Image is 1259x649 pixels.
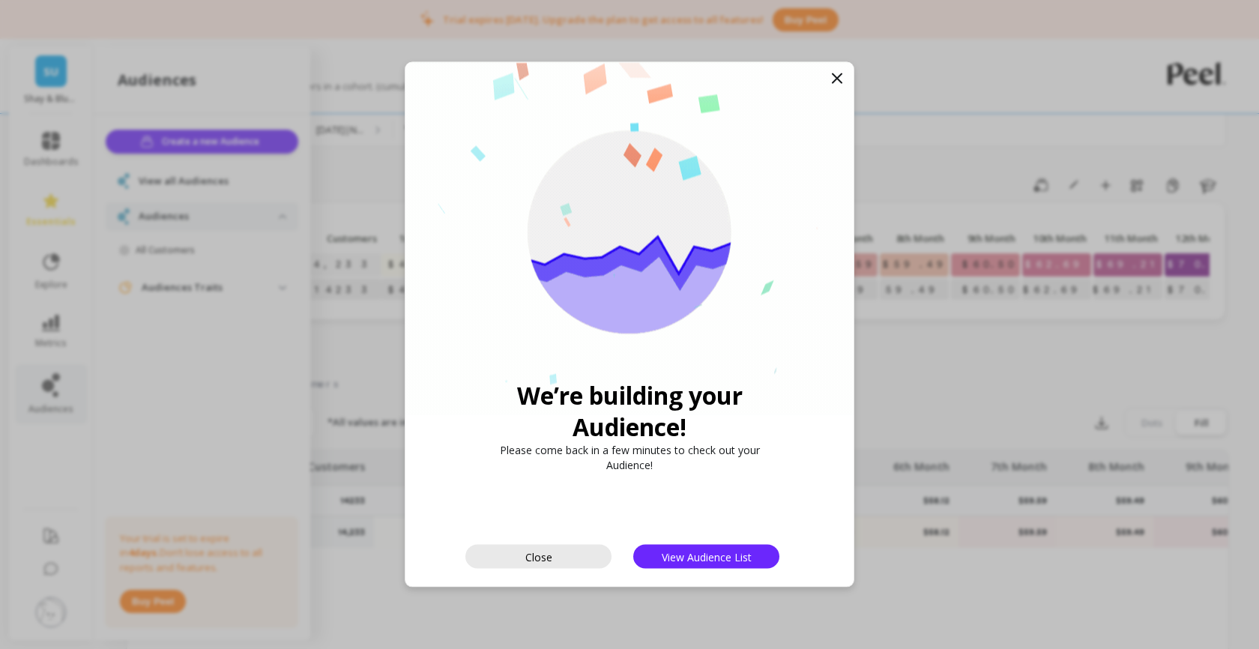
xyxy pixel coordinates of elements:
button: View Audience List [633,545,779,569]
span: Close [525,549,552,564]
span: View Audience List [662,549,752,564]
button: Close [465,545,612,569]
span: Please come back in a few minutes to check out your Audience! [487,443,772,473]
span: We’re building your Audience! [459,380,801,443]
